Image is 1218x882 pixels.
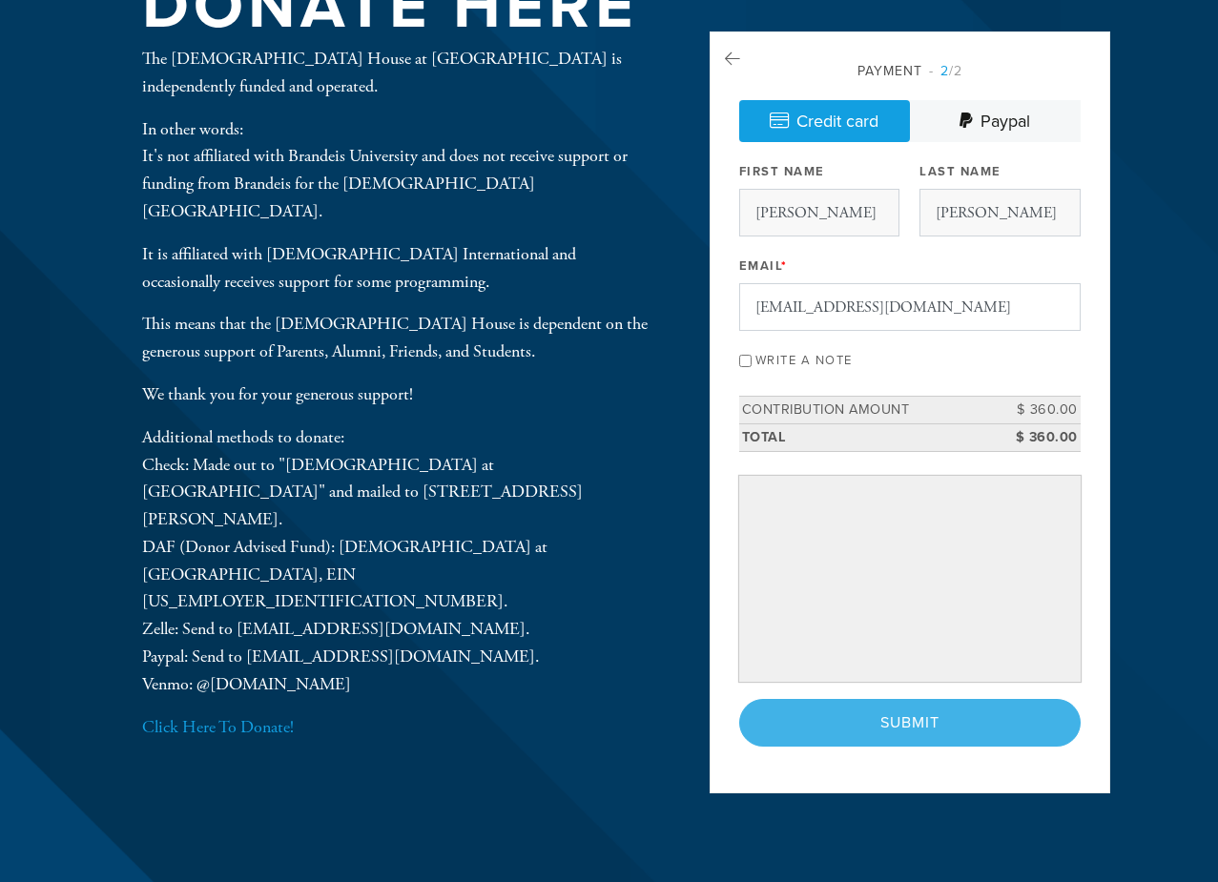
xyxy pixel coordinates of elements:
span: 2 [940,63,949,79]
td: $ 360.00 [995,423,1081,451]
label: Write a note [755,353,853,368]
label: Email [739,257,788,275]
td: Total [739,423,995,451]
label: First Name [739,163,825,180]
p: We thank you for your generous support! [142,381,648,409]
div: Payment [739,61,1081,81]
a: Click Here To Donate! [142,716,294,738]
td: Contribution Amount [739,397,995,424]
span: This field is required. [781,258,788,274]
p: In other words: It's not affiliated with Brandeis University and does not receive support or fund... [142,116,648,226]
p: Additional methods to donate: Check: Made out to "[DEMOGRAPHIC_DATA] at [GEOGRAPHIC_DATA]" and ma... [142,424,648,699]
p: It is affiliated with [DEMOGRAPHIC_DATA] International and occasionally receives support for some... [142,241,648,297]
label: Last Name [919,163,1001,180]
td: $ 360.00 [995,397,1081,424]
p: This means that the [DEMOGRAPHIC_DATA] House is dependent on the generous support of Parents, Alu... [142,311,648,366]
p: The [DEMOGRAPHIC_DATA] House at [GEOGRAPHIC_DATA] is independently funded and operated. [142,46,648,101]
iframe: Secure payment input frame [743,480,1077,678]
a: Paypal [910,100,1081,142]
span: /2 [929,63,962,79]
a: Credit card [739,100,910,142]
